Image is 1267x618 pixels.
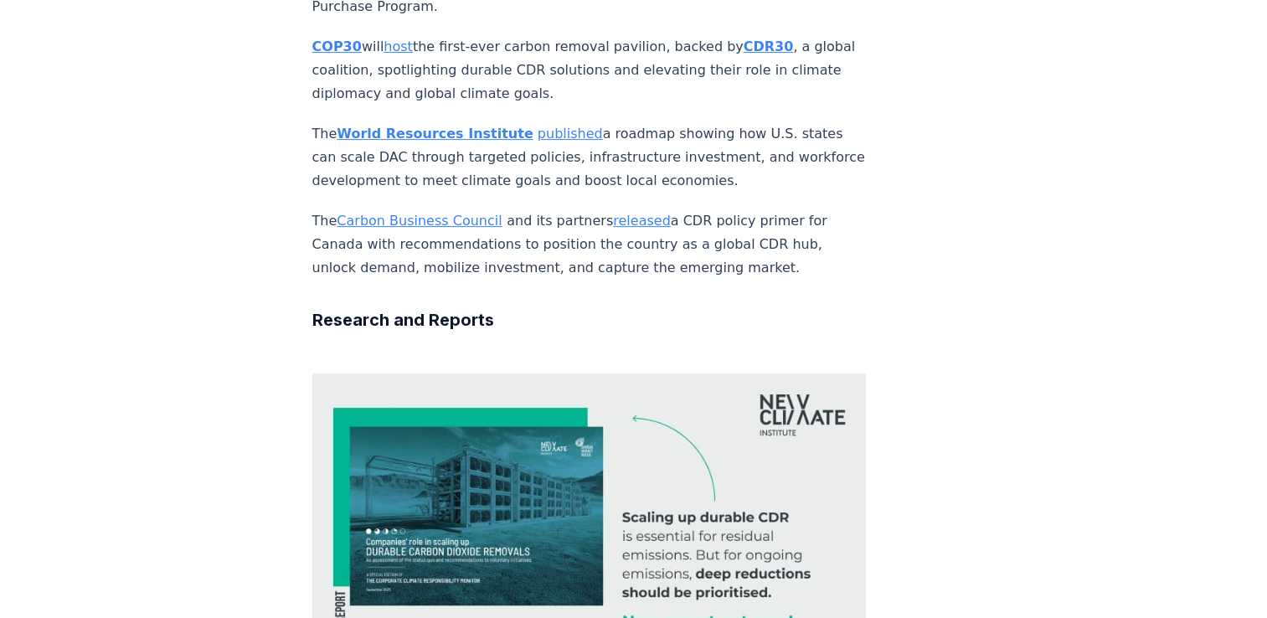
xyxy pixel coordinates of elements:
a: published [538,126,603,142]
a: COP30 [312,39,362,54]
a: released [613,213,671,229]
a: Carbon Business Council [337,213,502,229]
a: host [384,39,413,54]
a: World Resources Institute [337,126,533,142]
p: The a roadmap showing how U.S. states can scale DAC through targeted policies, infrastructure inv... [312,122,867,193]
a: CDR30 [744,39,794,54]
p: The and its partners a CDR policy primer for Canada with recommendations to position the country ... [312,209,867,280]
p: will the first-ever carbon removal pavilion, backed by , a global coalition, spotlighting durable... [312,35,867,106]
strong: Research and Reports [312,310,494,330]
